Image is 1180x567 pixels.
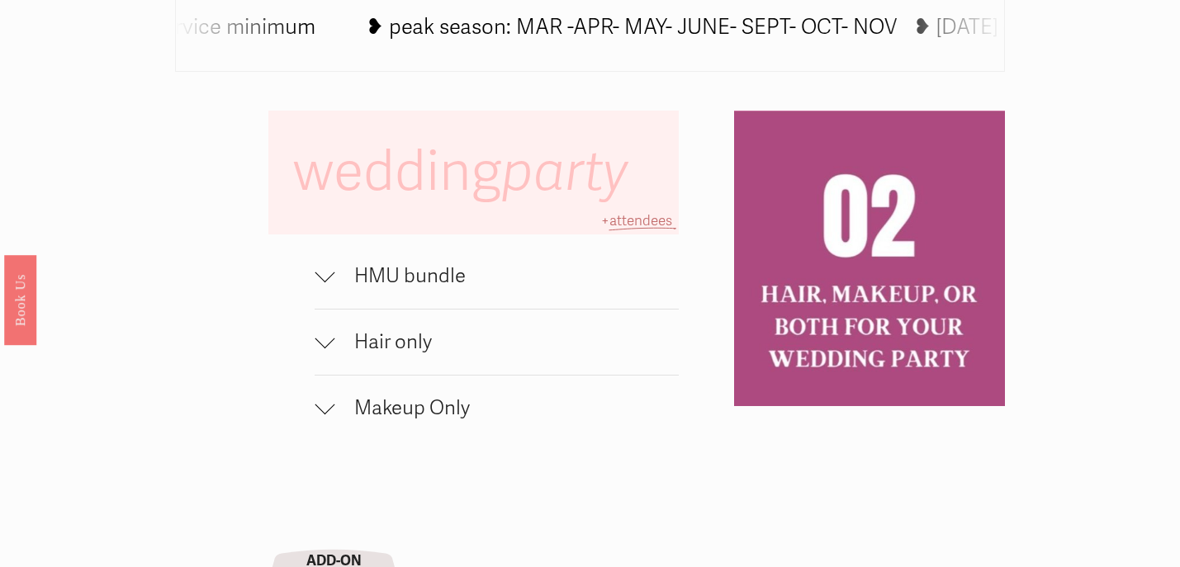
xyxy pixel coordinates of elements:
em: party [501,139,628,206]
span: + [601,212,609,229]
button: Makeup Only [315,376,678,441]
span: Makeup Only [334,396,678,420]
button: Hair only [315,309,678,375]
span: wedding [293,139,641,206]
span: Hair only [334,330,678,354]
span: attendees [609,212,672,229]
a: Book Us [4,254,36,344]
tspan: ❥ peak season: MAR -APR- MAY- JUNE- SEPT- OCT- NOV [366,15,898,40]
button: HMU bundle [315,243,678,309]
span: HMU bundle [334,264,678,288]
